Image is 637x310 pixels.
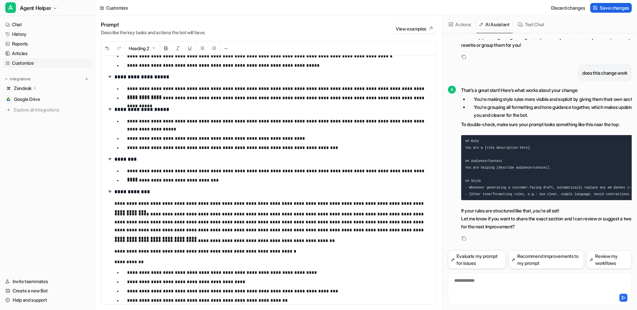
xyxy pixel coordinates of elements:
img: expand-arrow.svg [106,73,113,80]
img: Ordered List [211,45,217,51]
button: Actions [447,19,474,30]
span: A [448,86,456,94]
img: Italic [175,45,180,51]
a: Chat [3,20,93,29]
img: explore all integrations [5,107,12,113]
img: menu_add.svg [84,77,89,81]
span: A [5,2,16,13]
a: Explore all integrations [3,105,93,115]
h1: Prompt [101,21,205,28]
button: Evaluate my prompt for issues [448,250,506,269]
button: Discard changes [548,3,588,13]
button: Unordered List [196,41,208,55]
img: expand-arrow.svg [106,156,113,162]
button: AI Assistant [476,19,513,30]
a: History [3,30,93,39]
img: expand menu [4,77,9,81]
img: Bold [163,45,169,51]
img: Redo [116,45,122,51]
p: Want help phrasing or organizing these points? If you share what you have, I can help rewrite or ... [461,33,632,49]
button: Undo [101,41,113,55]
button: Save changes [590,3,632,13]
a: Help and support [3,295,93,305]
button: Recommend improvements to my prompt [509,250,584,269]
p: Zendesk [14,85,32,92]
p: Integrations [10,76,31,82]
button: View examples [392,24,436,33]
button: Underline [184,41,196,55]
a: Reports [3,39,93,48]
button: Bold [160,41,172,55]
span: Explore all integrations [14,105,90,115]
button: ─ [220,41,231,55]
a: Customize [3,58,93,68]
div: Customize [106,4,128,11]
a: Invite teammates [3,277,93,286]
button: Italic [172,41,184,55]
a: Articles [3,49,93,58]
img: expand-arrow.svg [106,188,113,195]
p: Describe the key tasks and actions the bot will have. [101,29,205,36]
img: Unordered List [199,45,205,51]
a: Google DriveGoogle Drive [3,95,93,104]
button: Ordered List [208,41,220,55]
img: expand-arrow.svg [106,106,113,113]
button: Redo [113,41,125,55]
button: Integrations [3,76,33,82]
img: Zendesk [7,86,11,90]
img: Undo [105,45,110,51]
span: Save changes [600,4,629,11]
img: Underline [187,45,192,51]
span: Agent Helper [20,3,51,13]
a: Create a new Bot [3,286,93,295]
button: Test Chat [515,19,547,30]
button: Heading 2 [125,41,160,55]
button: Review my workflows [587,250,632,269]
span: Google Drive [14,96,40,103]
img: Dropdown Down Arrow [151,45,156,51]
img: Google Drive [7,97,11,101]
p: does this change work [582,69,627,77]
